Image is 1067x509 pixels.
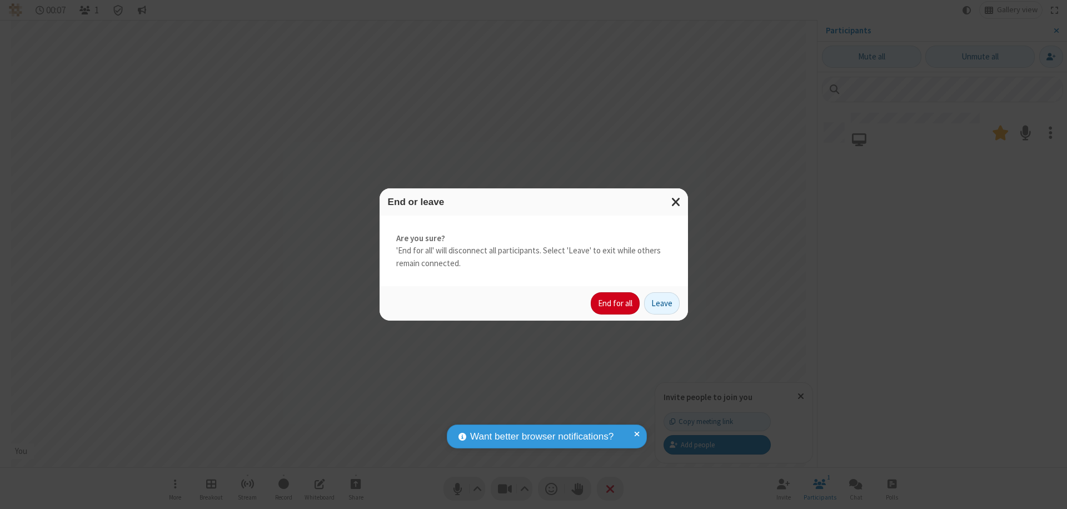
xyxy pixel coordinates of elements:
button: Leave [644,292,680,315]
span: Want better browser notifications? [470,430,614,444]
button: End for all [591,292,640,315]
h3: End or leave [388,197,680,207]
div: 'End for all' will disconnect all participants. Select 'Leave' to exit while others remain connec... [380,216,688,287]
button: Close modal [665,188,688,216]
strong: Are you sure? [396,232,671,245]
